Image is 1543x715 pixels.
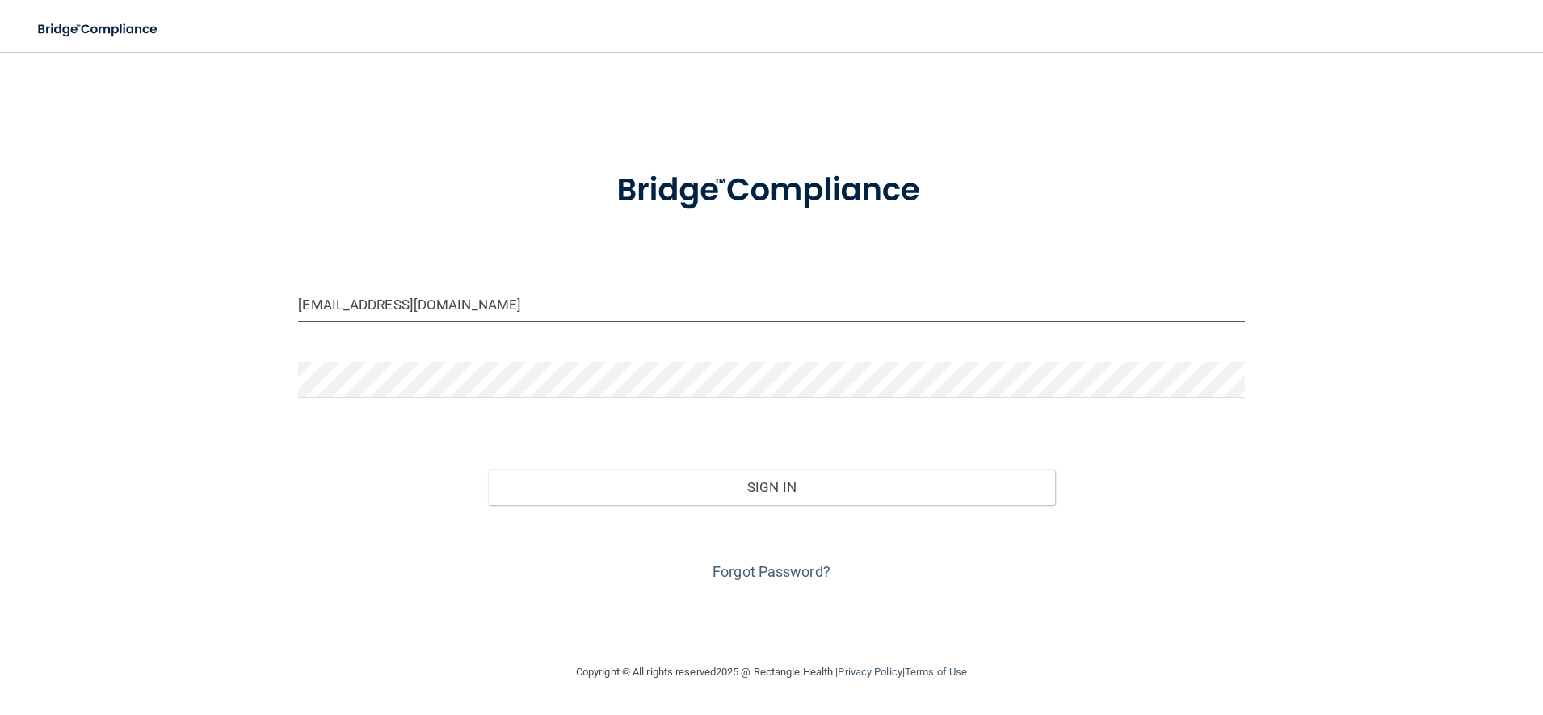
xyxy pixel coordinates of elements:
[477,646,1066,698] div: Copyright © All rights reserved 2025 @ Rectangle Health | |
[713,563,830,580] a: Forgot Password?
[583,149,960,233] img: bridge_compliance_login_screen.278c3ca4.svg
[24,13,173,46] img: bridge_compliance_login_screen.278c3ca4.svg
[298,286,1244,322] input: Email
[905,666,967,678] a: Terms of Use
[488,469,1056,505] button: Sign In
[838,666,902,678] a: Privacy Policy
